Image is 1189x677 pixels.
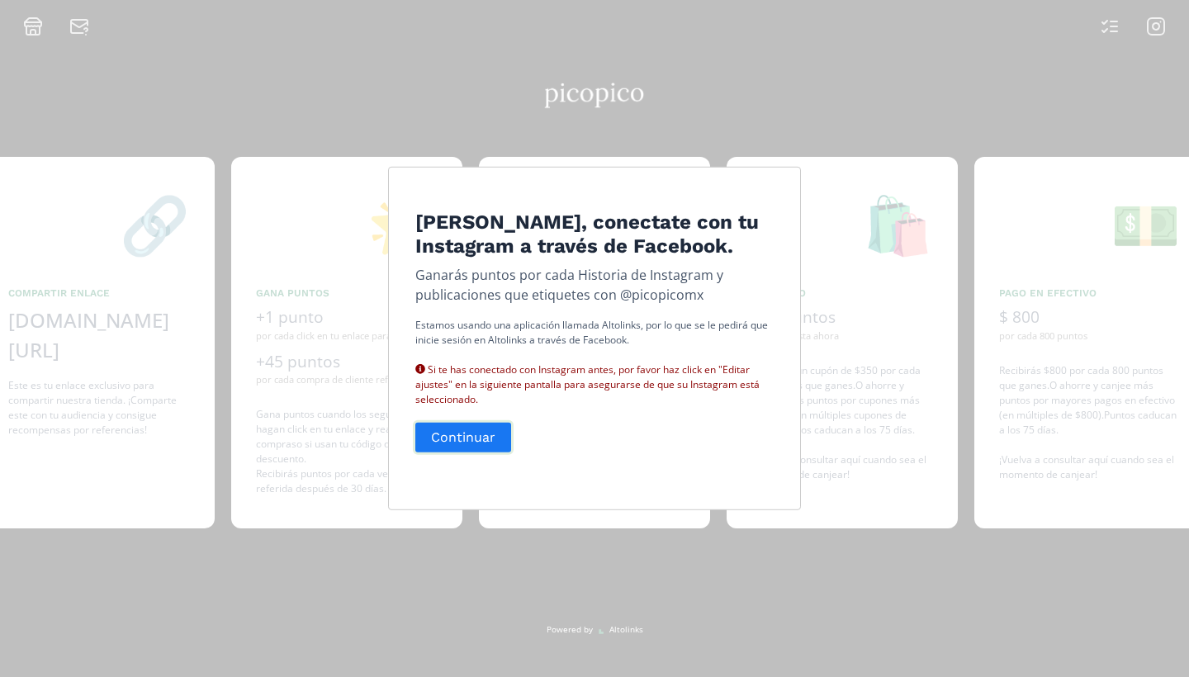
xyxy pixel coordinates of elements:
[413,419,514,455] button: Continuar
[415,317,774,406] p: Estamos usando una aplicación llamada Altolinks, por lo que se le pedirá que inicie sesión en Alt...
[415,211,774,258] h4: [PERSON_NAME], conectate con tu Instagram a través de Facebook.
[415,264,774,304] p: Ganarás puntos por cada Historia de Instagram y publicaciones que etiquetes con @picopicomx
[388,167,801,510] div: Edit Program
[415,347,774,406] div: Si te has conectado con Instagram antes, por favor haz click en "Editar ajustes" en la siguiente ...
